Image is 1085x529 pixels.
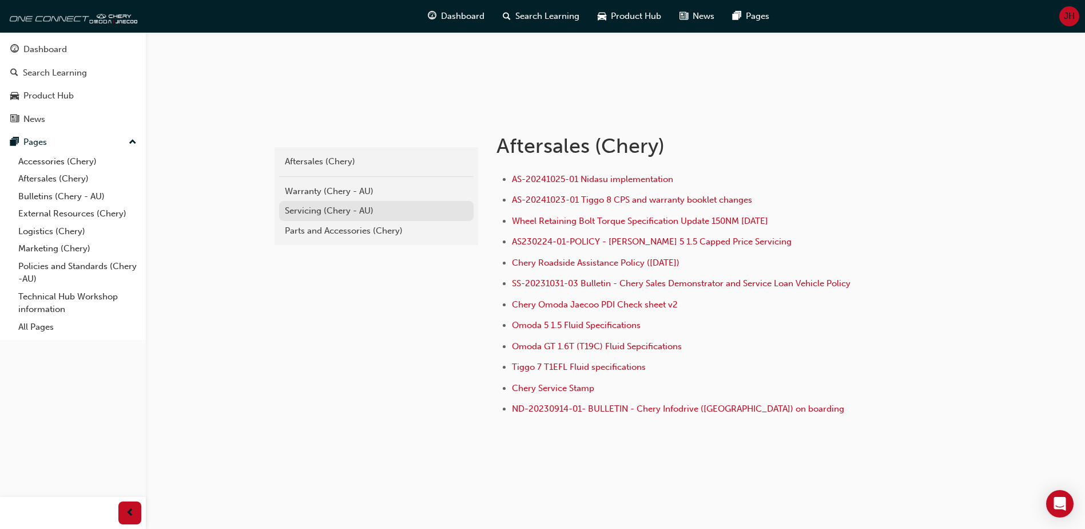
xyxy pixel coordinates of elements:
[285,155,468,168] div: Aftersales (Chery)
[23,113,45,126] div: News
[14,223,141,240] a: Logistics (Chery)
[126,506,134,520] span: prev-icon
[512,195,752,205] a: AS-20241023-01 Tiggo 8 CPS and warranty booklet changes
[5,132,141,153] button: Pages
[5,39,141,60] a: Dashboard
[10,137,19,148] span: pages-icon
[428,9,436,23] span: guage-icon
[512,320,641,330] a: Omoda 5 1.5 Fluid Specifications
[285,224,468,238] div: Parts and Accessories (Chery)
[5,109,141,130] a: News
[496,133,872,159] h1: Aftersales (Chery)
[598,9,606,23] span: car-icon
[129,135,137,150] span: up-icon
[441,10,484,23] span: Dashboard
[512,299,678,310] a: Chery Omoda Jaecoo PDI Check sheet v2
[611,10,661,23] span: Product Hub
[5,37,141,132] button: DashboardSearch LearningProduct HubNews
[512,236,792,247] a: AS230224-01-POLICY - [PERSON_NAME] 5 1.5 Capped Price Servicing
[5,85,141,106] a: Product Hub
[285,204,468,218] div: Servicing (Chery - AU)
[512,383,594,393] a: Chery Service Stamp
[14,170,141,188] a: Aftersales (Chery)
[14,240,141,258] a: Marketing (Chery)
[23,43,67,56] div: Dashboard
[14,258,141,288] a: Policies and Standards (Chery -AU)
[724,5,778,28] a: pages-iconPages
[14,153,141,171] a: Accessories (Chery)
[1059,6,1079,26] button: JH
[1064,10,1075,23] span: JH
[589,5,670,28] a: car-iconProduct Hub
[670,5,724,28] a: news-iconNews
[693,10,714,23] span: News
[419,5,494,28] a: guage-iconDashboard
[10,91,19,101] span: car-icon
[14,205,141,223] a: External Resources (Chery)
[6,5,137,27] img: oneconnect
[14,318,141,336] a: All Pages
[503,9,511,23] span: search-icon
[512,404,844,414] a: ND-20230914-01- BULLETIN - Chery Infodrive ([GEOGRAPHIC_DATA]) on boarding
[14,288,141,318] a: Technical Hub Workshop information
[279,221,474,241] a: Parts and Accessories (Chery)
[10,68,18,78] span: search-icon
[10,45,19,55] span: guage-icon
[512,362,646,372] a: Tiggo 7 T1EFL Fluid specifications
[279,201,474,221] a: Servicing (Chery - AU)
[512,258,679,268] a: Chery Roadside Assistance Policy ([DATE])
[23,66,87,80] div: Search Learning
[279,152,474,172] a: Aftersales (Chery)
[23,89,74,102] div: Product Hub
[512,278,850,289] a: SS-20231031-03 Bulletin - Chery Sales Demonstrator and Service Loan Vehicle Policy
[494,5,589,28] a: search-iconSearch Learning
[285,185,468,198] div: Warranty (Chery - AU)
[23,136,47,149] div: Pages
[279,181,474,202] a: Warranty (Chery - AU)
[512,174,673,184] a: AS-20241025-01 Nidasu implementation
[1046,490,1074,518] div: Open Intercom Messenger
[512,216,768,226] a: Wheel Retaining Bolt Torque Specification Update 150NM [DATE]
[14,188,141,206] a: Bulletins (Chery - AU)
[733,9,741,23] span: pages-icon
[679,9,688,23] span: news-icon
[10,115,19,125] span: news-icon
[5,62,141,84] a: Search Learning
[512,341,682,352] a: Omoda GT 1.6T (T19C) Fluid Sepcifications
[515,10,579,23] span: Search Learning
[746,10,769,23] span: Pages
